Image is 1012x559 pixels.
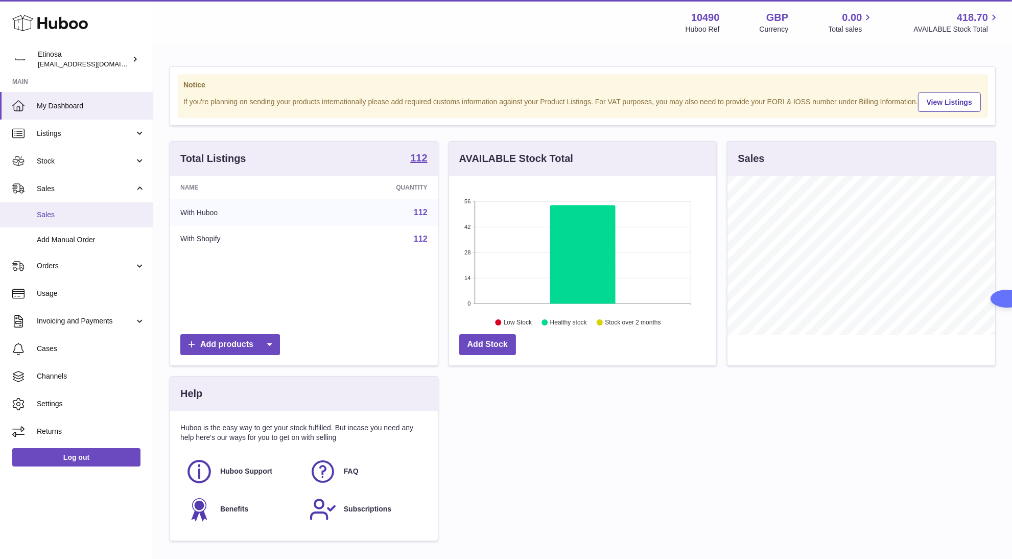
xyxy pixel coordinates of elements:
img: Wolphuk@gmail.com [12,52,28,67]
a: Benefits [185,496,299,523]
span: AVAILABLE Stock Total [913,25,1000,34]
p: Huboo is the easy way to get your stock fulfilled. But incase you need any help here's our ways f... [180,423,428,442]
th: Quantity [314,176,437,199]
a: Log out [12,448,140,467]
div: Currency [760,25,789,34]
strong: GBP [766,11,788,25]
span: Usage [37,289,145,298]
text: Healthy stock [550,319,587,327]
span: My Dashboard [37,101,145,111]
a: Subscriptions [309,496,422,523]
span: Sales [37,210,145,220]
h3: AVAILABLE Stock Total [459,152,573,166]
a: Add products [180,334,280,355]
span: 418.70 [957,11,988,25]
span: Invoicing and Payments [37,316,134,326]
a: 112 [410,153,427,165]
text: 14 [464,275,470,281]
h3: Sales [738,152,764,166]
strong: 112 [410,153,427,163]
td: With Huboo [170,199,314,226]
span: Subscriptions [344,504,391,514]
th: Name [170,176,314,199]
strong: Notice [183,80,982,90]
strong: 10490 [691,11,720,25]
span: Listings [37,129,134,138]
span: Cases [37,344,145,354]
span: Total sales [828,25,874,34]
text: 0 [467,300,470,307]
a: 418.70 AVAILABLE Stock Total [913,11,1000,34]
span: FAQ [344,467,359,476]
a: Add Stock [459,334,516,355]
span: Stock [37,156,134,166]
text: Low Stock [504,319,532,327]
span: [EMAIL_ADDRESS][DOMAIN_NAME] [38,60,150,68]
a: 112 [414,235,428,243]
div: Etinosa [38,50,130,69]
text: 42 [464,224,470,230]
span: Add Manual Order [37,235,145,245]
span: Orders [37,261,134,271]
text: 56 [464,198,470,204]
span: Sales [37,184,134,194]
div: Huboo Ref [686,25,720,34]
td: With Shopify [170,226,314,252]
text: 28 [464,249,470,255]
span: Channels [37,371,145,381]
a: View Listings [918,92,981,112]
span: Huboo Support [220,467,272,476]
span: Settings [37,399,145,409]
a: 0.00 Total sales [828,11,874,34]
span: Benefits [220,504,248,514]
a: 112 [414,208,428,217]
text: Stock over 2 months [605,319,661,327]
span: Returns [37,427,145,436]
a: FAQ [309,458,422,485]
div: If you're planning on sending your products internationally please add required customs informati... [183,91,982,112]
span: 0.00 [842,11,862,25]
h3: Help [180,387,202,401]
a: Huboo Support [185,458,299,485]
h3: Total Listings [180,152,246,166]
